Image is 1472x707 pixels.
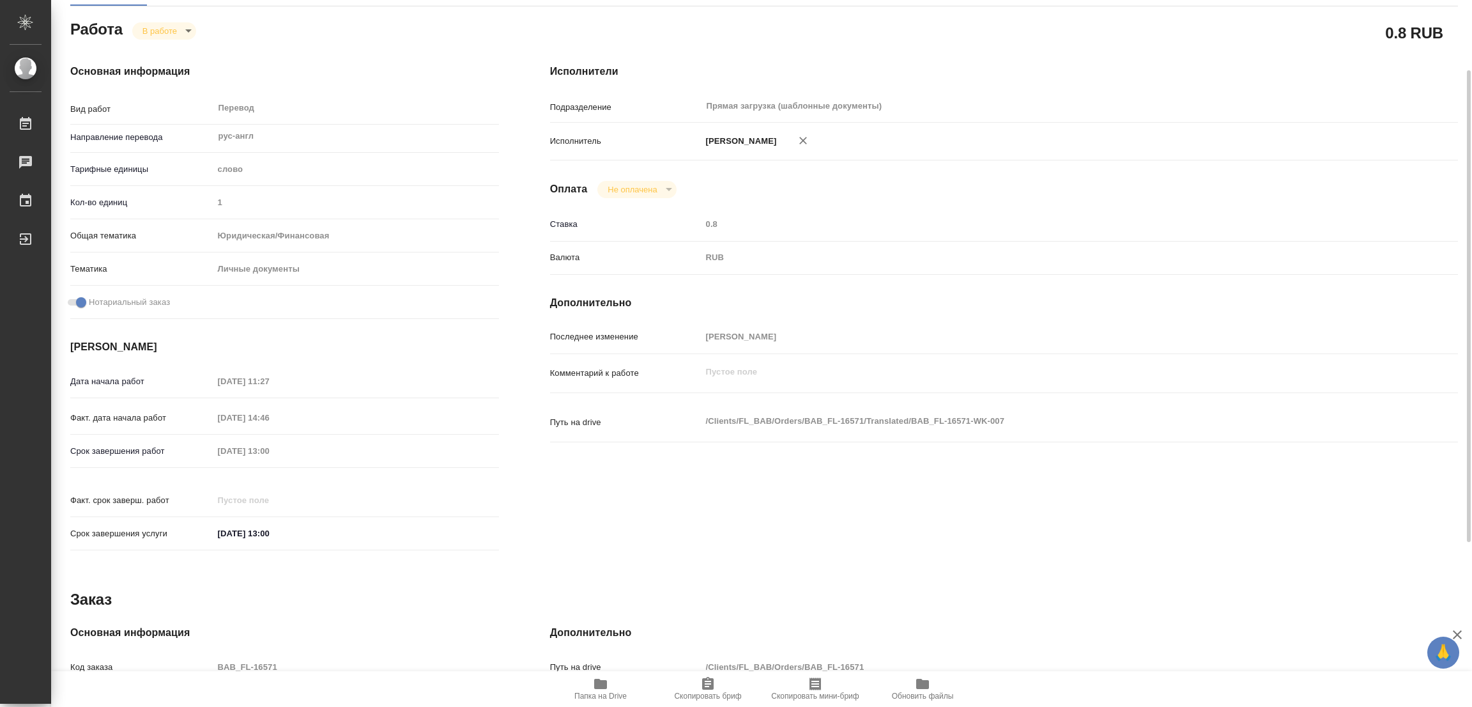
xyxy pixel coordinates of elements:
[550,416,701,429] p: Путь на drive
[70,163,213,176] p: Тарифные единицы
[70,103,213,116] p: Вид работ
[789,127,817,155] button: Удалить исполнителя
[550,367,701,380] p: Комментарий к работе
[70,17,123,40] h2: Работа
[701,410,1383,432] textarea: /Clients/FL_BAB/Orders/BAB_FL-16571/Translated/BAB_FL-16571-WK-007
[604,184,661,195] button: Не оплачена
[547,671,654,707] button: Папка на Drive
[1385,22,1443,43] h2: 0.8 RUB
[1432,639,1454,666] span: 🙏
[701,658,1383,676] input: Пустое поле
[762,671,869,707] button: Скопировать мини-бриф
[550,135,701,148] p: Исполнитель
[70,64,499,79] h4: Основная информация
[701,215,1383,233] input: Пустое поле
[213,159,499,180] div: слово
[213,524,325,543] input: ✎ Введи что-нибудь
[70,412,213,424] p: Факт. дата начала работ
[892,692,954,701] span: Обновить файлы
[701,247,1383,268] div: RUB
[213,658,499,676] input: Пустое поле
[213,408,325,427] input: Пустое поле
[550,625,1458,641] h4: Дополнительно
[70,527,213,540] p: Срок завершения услуги
[139,26,181,36] button: В работе
[213,491,325,509] input: Пустое поле
[550,295,1458,311] h4: Дополнительно
[550,182,588,197] h4: Оплата
[70,229,213,242] p: Общая тематика
[213,258,499,280] div: Личные документы
[70,625,499,641] h4: Основная информация
[70,131,213,144] p: Направление перевода
[869,671,976,707] button: Обновить файлы
[70,589,112,610] h2: Заказ
[213,372,325,391] input: Пустое поле
[70,445,213,458] p: Срок завершения работ
[550,251,701,264] p: Валюта
[771,692,859,701] span: Скопировать мини-бриф
[701,135,777,148] p: [PERSON_NAME]
[674,692,741,701] span: Скопировать бриф
[89,296,170,309] span: Нотариальный заказ
[132,22,196,40] div: В работе
[550,101,701,114] p: Подразделение
[654,671,762,707] button: Скопировать бриф
[213,193,499,212] input: Пустое поле
[70,196,213,209] p: Кол-во единиц
[1427,637,1459,669] button: 🙏
[70,339,499,355] h4: [PERSON_NAME]
[550,330,701,343] p: Последнее изменение
[70,494,213,507] p: Факт. срок заверш. работ
[701,327,1383,346] input: Пустое поле
[70,375,213,388] p: Дата начала работ
[70,263,213,276] p: Тематика
[550,661,701,674] p: Путь на drive
[70,661,213,674] p: Код заказа
[550,64,1458,79] h4: Исполнители
[597,181,676,198] div: В работе
[574,692,627,701] span: Папка на Drive
[550,218,701,231] p: Ставка
[213,225,499,247] div: Юридическая/Финансовая
[213,442,325,460] input: Пустое поле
